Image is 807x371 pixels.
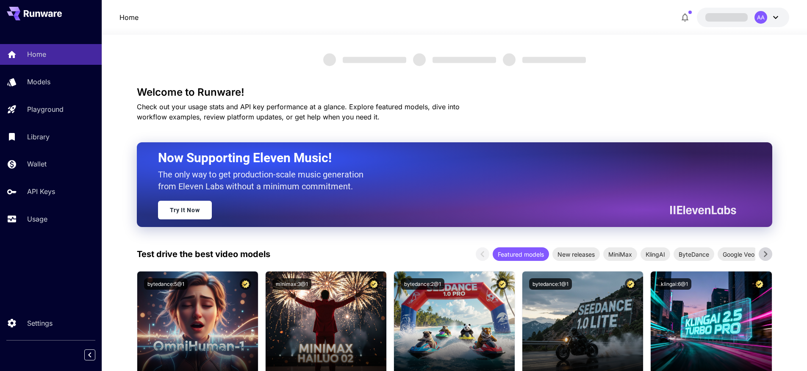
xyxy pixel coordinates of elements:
nav: breadcrumb [119,12,139,22]
div: Collapse sidebar [91,347,102,363]
button: bytedance:5@1 [144,278,188,290]
p: Usage [27,214,47,224]
p: Settings [27,318,53,328]
button: Collapse sidebar [84,349,95,360]
a: Try It Now [158,201,212,219]
div: Featured models [493,247,549,261]
p: Home [27,49,46,59]
h2: Now Supporting Eleven Music! [158,150,730,166]
span: Featured models [493,250,549,259]
div: New releases [552,247,600,261]
h3: Welcome to Runware! [137,86,772,98]
p: API Keys [27,186,55,197]
button: bytedance:1@1 [529,278,572,290]
p: Test drive the best video models [137,248,270,260]
button: Certified Model – Vetted for best performance and includes a commercial license. [496,278,508,290]
span: Google Veo [718,250,760,259]
span: MiniMax [603,250,637,259]
button: Certified Model – Vetted for best performance and includes a commercial license. [754,278,765,290]
span: Check out your usage stats and API key performance at a glance. Explore featured models, dive int... [137,102,460,121]
button: Certified Model – Vetted for best performance and includes a commercial license. [625,278,636,290]
button: klingai:6@1 [657,278,691,290]
p: The only way to get production-scale music generation from Eleven Labs without a minimum commitment. [158,169,370,192]
a: Home [119,12,139,22]
button: bytedance:2@1 [401,278,444,290]
span: ByteDance [674,250,714,259]
div: MiniMax [603,247,637,261]
p: Wallet [27,159,47,169]
div: ByteDance [674,247,714,261]
button: minimax:3@1 [272,278,311,290]
span: KlingAI [641,250,670,259]
div: KlingAI [641,247,670,261]
button: Certified Model – Vetted for best performance and includes a commercial license. [240,278,251,290]
span: New releases [552,250,600,259]
div: Google Veo [718,247,760,261]
button: AA [697,8,789,27]
p: Models [27,77,50,87]
div: AA [754,11,767,24]
p: Playground [27,104,64,114]
p: Library [27,132,50,142]
button: Certified Model – Vetted for best performance and includes a commercial license. [368,278,380,290]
